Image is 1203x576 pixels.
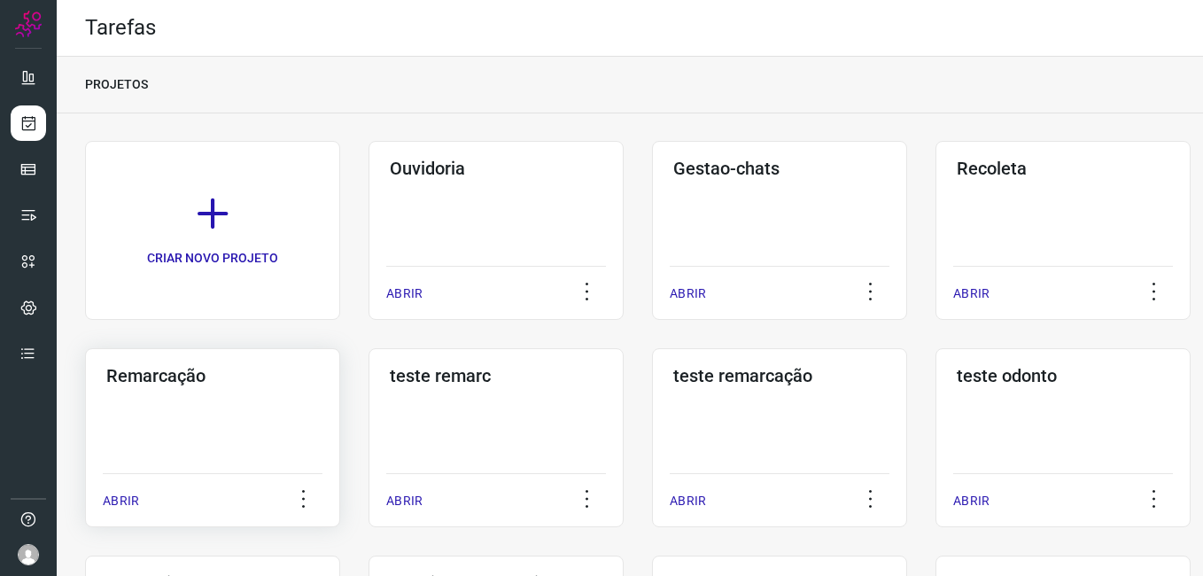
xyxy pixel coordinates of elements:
[957,365,1169,386] h3: teste odonto
[390,158,602,179] h3: Ouvidoria
[953,492,990,510] p: ABRIR
[18,544,39,565] img: avatar-user-boy.jpg
[386,492,423,510] p: ABRIR
[386,284,423,303] p: ABRIR
[85,75,148,94] p: PROJETOS
[670,284,706,303] p: ABRIR
[15,11,42,37] img: Logo
[390,365,602,386] h3: teste remarc
[957,158,1169,179] h3: Recoleta
[953,284,990,303] p: ABRIR
[106,365,319,386] h3: Remarcação
[673,158,886,179] h3: Gestao-chats
[670,492,706,510] p: ABRIR
[673,365,886,386] h3: teste remarcação
[103,492,139,510] p: ABRIR
[147,249,278,268] p: CRIAR NOVO PROJETO
[85,15,156,41] h2: Tarefas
